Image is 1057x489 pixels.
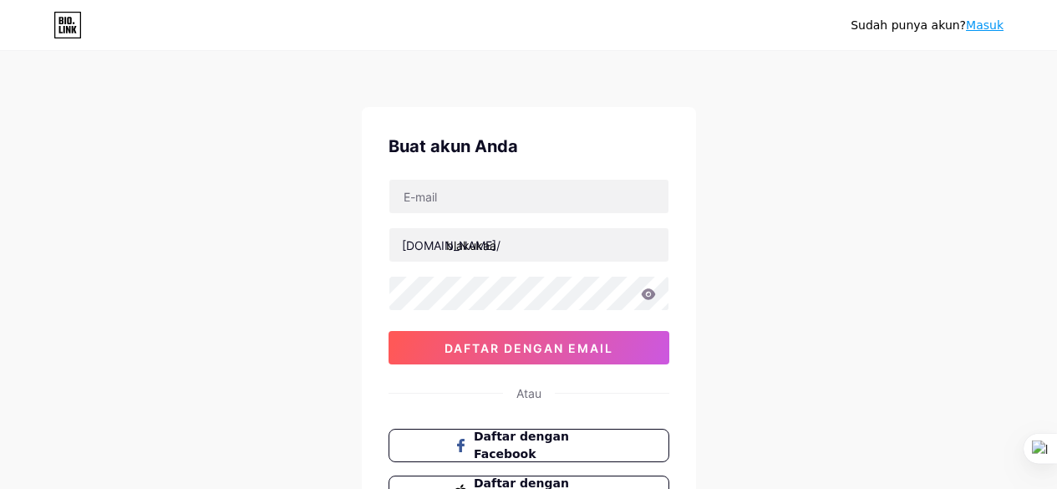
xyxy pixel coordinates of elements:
[402,238,501,252] font: [DOMAIN_NAME]/
[445,341,613,355] font: daftar dengan email
[966,18,1004,32] a: Masuk
[389,136,518,156] font: Buat akun Anda
[851,18,966,32] font: Sudah punya akun?
[389,228,668,262] input: nama belakang
[389,180,668,213] input: E-mail
[389,429,669,462] button: Daftar dengan Facebook
[389,331,669,364] button: daftar dengan email
[474,430,569,461] font: Daftar dengan Facebook
[516,386,541,400] font: Atau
